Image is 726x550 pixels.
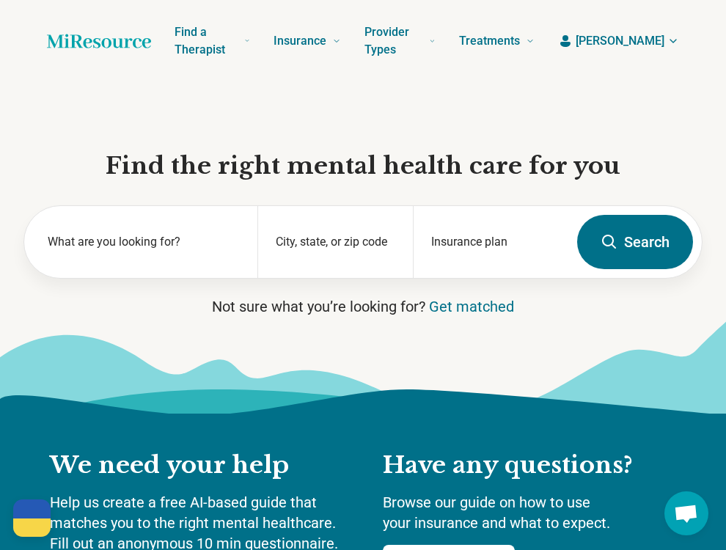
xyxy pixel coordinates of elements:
a: Treatments [459,12,535,70]
h1: Find the right mental health care for you [23,151,703,182]
a: Home page [47,26,151,56]
p: Not sure what you’re looking for? [23,296,703,317]
p: Browse our guide on how to use your insurance and what to expect. [383,492,676,533]
label: What are you looking for? [48,233,240,251]
h2: We need your help [50,450,353,481]
a: Provider Types [364,12,436,70]
button: [PERSON_NAME] [558,32,679,50]
span: [PERSON_NAME] [576,32,664,50]
a: Get matched [429,298,514,315]
span: Insurance [274,31,326,51]
h2: Have any questions? [383,450,676,481]
a: Find a Therapist [175,12,250,70]
div: Open chat [664,491,708,535]
button: Search [577,215,693,269]
a: Insurance [274,12,341,70]
span: Provider Types [364,22,423,60]
span: Find a Therapist [175,22,238,60]
span: Treatments [459,31,520,51]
